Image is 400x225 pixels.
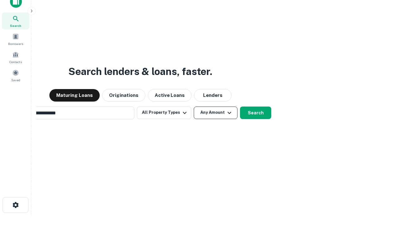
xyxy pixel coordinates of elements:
button: Active Loans [148,89,192,102]
button: Maturing Loans [49,89,100,102]
button: Lenders [194,89,232,102]
span: Contacts [9,59,22,64]
button: Any Amount [194,107,237,119]
span: Borrowers [8,41,23,46]
a: Borrowers [2,31,29,47]
button: All Property Types [137,107,191,119]
span: Saved [11,77,20,82]
a: Saved [2,67,29,84]
h3: Search lenders & loans, faster. [68,64,212,79]
iframe: Chat Widget [369,175,400,205]
span: Search [10,23,21,28]
a: Contacts [2,49,29,66]
button: Search [240,107,271,119]
button: Originations [102,89,145,102]
a: Search [2,12,29,29]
